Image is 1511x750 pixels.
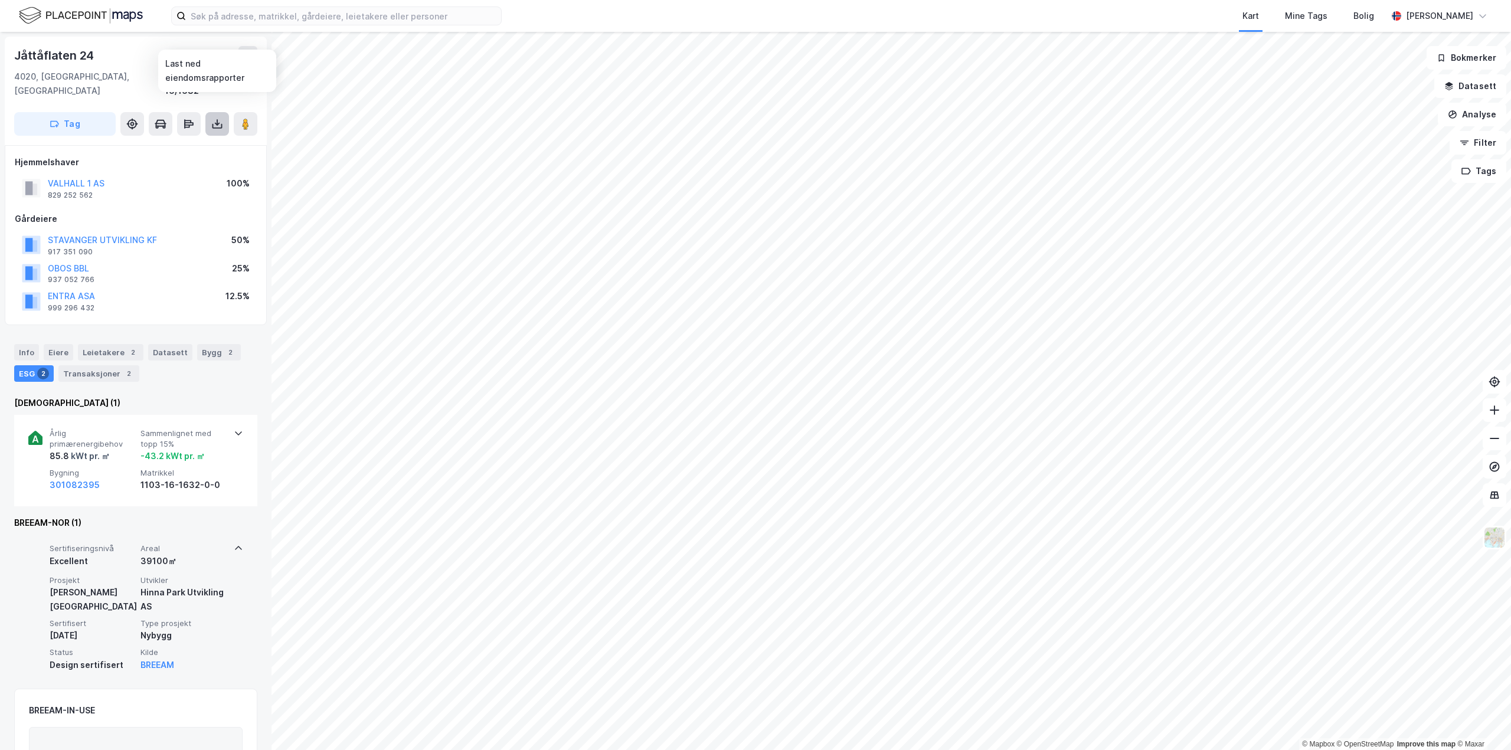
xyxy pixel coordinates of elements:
div: 999 296 432 [48,303,94,313]
img: Z [1483,526,1506,549]
div: Leietakere [78,344,143,361]
span: Matrikkel [140,468,227,478]
span: Areal [140,543,227,554]
iframe: Chat Widget [1452,693,1511,750]
div: Kart [1242,9,1259,23]
div: 12.5% [225,289,250,303]
div: [PERSON_NAME][GEOGRAPHIC_DATA] [50,585,136,614]
div: Nybygg [140,628,227,643]
span: Sertifisert [50,618,136,628]
button: BREEAM [140,658,174,672]
button: Tag [14,112,116,136]
div: BREEAM-NOR (1) [14,516,257,530]
div: 937 052 766 [48,275,94,284]
div: 85.8 [50,449,110,463]
div: Bolig [1353,9,1374,23]
div: Excellent [50,554,136,568]
div: Info [14,344,39,361]
span: Status [50,647,136,657]
div: 25% [232,261,250,276]
div: 50% [231,233,250,247]
div: 2 [37,368,49,379]
span: Prosjekt [50,575,136,585]
div: 2 [127,346,139,358]
a: Mapbox [1302,740,1335,748]
div: Kontrollprogram for chat [1452,693,1511,750]
div: 39100㎡ [140,554,227,568]
span: Sertifiseringsnivå [50,543,136,554]
div: 917 351 090 [48,247,93,257]
div: Jåttåflaten 24 [14,46,96,65]
button: 301082395 [50,478,100,492]
button: Bokmerker [1427,46,1506,70]
div: ESG [14,365,54,382]
div: Design sertifisert [50,658,136,672]
div: [GEOGRAPHIC_DATA], 16/1632 [165,70,257,98]
div: 2 [224,346,236,358]
span: Årlig primærenergibehov [50,428,136,449]
button: Filter [1450,131,1506,155]
div: 829 252 562 [48,191,93,200]
span: Bygning [50,468,136,478]
div: kWt pr. ㎡ [69,449,110,463]
button: Datasett [1434,74,1506,98]
span: Sammenlignet med topp 15% [140,428,227,449]
div: Eiere [44,344,73,361]
img: logo.f888ab2527a4732fd821a326f86c7f29.svg [19,5,143,26]
div: Gårdeiere [15,212,257,226]
a: Improve this map [1397,740,1456,748]
span: Kilde [140,647,227,657]
div: Mine Tags [1285,9,1327,23]
input: Søk på adresse, matrikkel, gårdeiere, leietakere eller personer [186,7,501,25]
div: Hjemmelshaver [15,155,257,169]
div: Hinna Park Utvikling AS [140,585,227,614]
button: Analyse [1438,103,1506,126]
div: 100% [227,176,250,191]
a: OpenStreetMap [1337,740,1394,748]
div: [PERSON_NAME] [1406,9,1473,23]
div: Datasett [148,344,192,361]
div: Transaksjoner [58,365,139,382]
div: BREEAM-IN-USE [29,703,95,718]
div: 1103-16-1632-0-0 [140,478,227,492]
div: Bygg [197,344,241,361]
button: Tags [1451,159,1506,183]
div: [DEMOGRAPHIC_DATA] (1) [14,396,257,410]
div: 2 [123,368,135,379]
div: 4020, [GEOGRAPHIC_DATA], [GEOGRAPHIC_DATA] [14,70,165,98]
div: -43.2 kWt pr. ㎡ [140,449,205,463]
span: Type prosjekt [140,618,227,628]
span: Utvikler [140,575,227,585]
div: [DATE] [50,628,136,643]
